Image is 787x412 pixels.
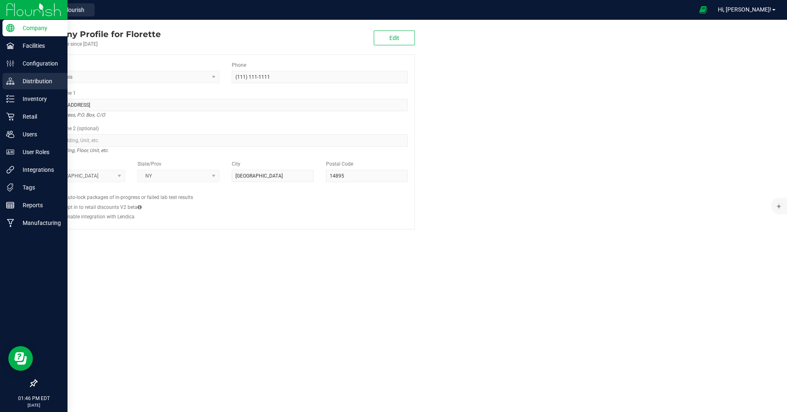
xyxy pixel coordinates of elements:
i: Suite, Building, Floor, Unit, etc. [43,145,109,155]
p: Users [14,129,64,139]
p: Inventory [14,94,64,104]
p: 01:46 PM EDT [4,395,64,402]
inline-svg: Facilities [6,42,14,50]
inline-svg: Users [6,130,14,138]
button: Edit [374,30,415,45]
h2: Configs [43,188,408,194]
label: Opt in to retail discounts V2 beta [65,204,142,211]
inline-svg: Manufacturing [6,219,14,227]
inline-svg: Company [6,24,14,32]
p: Company [14,23,64,33]
p: Manufacturing [14,218,64,228]
iframe: Resource center [8,346,33,371]
inline-svg: Retail [6,112,14,121]
span: Open Ecommerce Menu [694,2,712,18]
input: Suite, Building, Unit, etc. [43,134,408,147]
label: Auto-lock packages of in-progress or failed lab test results [65,194,193,201]
label: State/Prov [137,160,161,168]
span: Hi, [PERSON_NAME]! [718,6,771,13]
label: Address Line 2 (optional) [43,125,99,132]
inline-svg: Distribution [6,77,14,85]
p: Facilities [14,41,64,51]
inline-svg: Integrations [6,166,14,174]
input: Postal Code [326,170,408,182]
label: Postal Code [326,160,353,168]
p: Retail [14,112,64,122]
p: User Roles [14,147,64,157]
p: Distribution [14,76,64,86]
inline-svg: Reports [6,201,14,209]
p: Configuration [14,59,64,68]
inline-svg: Configuration [6,59,14,68]
p: [DATE] [4,402,64,408]
inline-svg: Tags [6,183,14,192]
p: Integrations [14,165,64,175]
input: City [232,170,314,182]
input: Address [43,99,408,111]
inline-svg: User Roles [6,148,14,156]
label: City [232,160,240,168]
label: Enable integration with Lendica [65,213,135,220]
i: Street address, P.O. Box, C/O [43,110,105,120]
p: Reports [14,200,64,210]
input: (123) 456-7890 [232,71,408,83]
div: Florette [36,28,161,40]
span: Edit [389,35,399,41]
label: Phone [232,61,246,69]
inline-svg: Inventory [6,95,14,103]
div: Account active since [DATE] [36,40,161,48]
p: Tags [14,183,64,192]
